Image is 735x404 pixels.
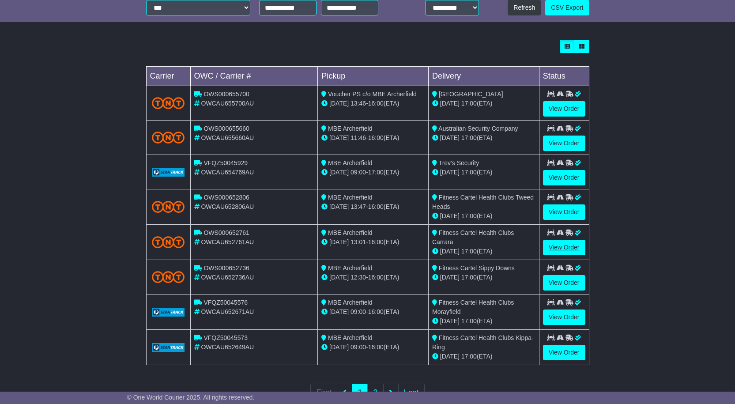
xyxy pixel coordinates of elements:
span: OWCAU655700AU [201,100,254,107]
img: GetCarrierServiceLogo [152,308,185,317]
span: 17:00 [461,317,477,325]
div: (ETA) [432,352,535,361]
span: 09:00 [351,308,366,315]
span: MBE Archerfield [328,125,372,132]
a: View Order [543,170,585,185]
span: [DATE] [440,212,460,219]
span: 16:00 [368,308,384,315]
img: TNT_Domestic.png [152,271,185,283]
span: OWS000655660 [204,125,249,132]
span: 17:00 [461,353,477,360]
span: [DATE] [329,274,349,281]
span: 17:00 [368,169,384,176]
span: Fitness Cartel Sippy Downs [439,264,515,272]
span: Australian Security Company [438,125,518,132]
span: [DATE] [440,274,460,281]
span: 17:00 [461,274,477,281]
a: View Order [543,204,585,220]
span: 12:30 [351,274,366,281]
span: MBE Archerfield [328,334,372,341]
span: MBE Archerfield [328,159,372,166]
span: [DATE] [329,238,349,245]
span: 16:00 [368,274,384,281]
div: - (ETA) [321,307,425,317]
span: Voucher PS c/o MBE Archerfield [328,91,417,98]
span: OWS000652761 [204,229,249,236]
div: - (ETA) [321,202,425,211]
span: OWCAU652671AU [201,308,254,315]
span: [DATE] [329,134,349,141]
span: 13:46 [351,100,366,107]
div: - (ETA) [321,99,425,108]
span: 17:00 [461,212,477,219]
span: 13:47 [351,203,366,210]
span: [DATE] [329,203,349,210]
span: 11:46 [351,134,366,141]
span: Trev's Security [439,159,479,166]
div: - (ETA) [321,343,425,352]
div: - (ETA) [321,133,425,143]
span: OWCAU652649AU [201,344,254,351]
a: View Order [543,275,585,291]
div: (ETA) [432,168,535,177]
a: Last [398,384,425,402]
td: Status [539,67,589,86]
a: View Order [543,345,585,360]
span: MBE Archerfield [328,299,372,306]
span: 09:00 [351,344,366,351]
span: Fitness Cartel Health Clubs Morayfield [432,299,514,315]
div: - (ETA) [321,238,425,247]
div: (ETA) [432,247,535,256]
span: VFQZ50045576 [204,299,248,306]
span: Fitness Cartel Health Clubs Kippa-Ring [432,334,534,351]
span: MBE Archerfield [328,264,372,272]
div: (ETA) [432,317,535,326]
span: [DATE] [440,100,460,107]
td: Pickup [318,67,429,86]
span: 13:01 [351,238,366,245]
span: OWCAU652761AU [201,238,254,245]
a: View Order [543,136,585,151]
div: (ETA) [432,99,535,108]
span: OWCAU655660AU [201,134,254,141]
span: 16:00 [368,344,384,351]
a: 2 [367,384,383,402]
div: (ETA) [432,133,535,143]
a: View Order [543,101,585,117]
span: OWS000652736 [204,264,249,272]
span: Fitness Cartel Health Clubs Carrara [432,229,514,245]
img: GetCarrierServiceLogo [152,168,185,177]
span: [DATE] [329,100,349,107]
span: [DATE] [329,344,349,351]
img: GetCarrierServiceLogo [152,343,185,352]
span: OWCAU654769AU [201,169,254,176]
div: - (ETA) [321,273,425,282]
span: MBE Archerfield [328,194,372,201]
span: 09:00 [351,169,366,176]
span: OWS000652806 [204,194,249,201]
img: TNT_Domestic.png [152,132,185,143]
td: Carrier [146,67,190,86]
span: [DATE] [440,353,460,360]
span: OWS000655700 [204,91,249,98]
span: 16:00 [368,134,384,141]
span: 16:00 [368,238,384,245]
a: 1 [352,384,368,402]
a: View Order [543,310,585,325]
span: [DATE] [440,248,460,255]
span: MBE Archerfield [328,229,372,236]
span: VFQZ50045573 [204,334,248,341]
span: OWCAU652736AU [201,274,254,281]
span: [DATE] [440,169,460,176]
span: [DATE] [329,169,349,176]
span: © One World Courier 2025. All rights reserved. [127,394,255,401]
span: 16:00 [368,100,384,107]
span: 17:00 [461,100,477,107]
td: Delivery [428,67,539,86]
img: TNT_Domestic.png [152,97,185,109]
div: (ETA) [432,211,535,221]
td: OWC / Carrier # [190,67,318,86]
span: 17:00 [461,134,477,141]
span: VFQZ50045929 [204,159,248,166]
span: [DATE] [440,317,460,325]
